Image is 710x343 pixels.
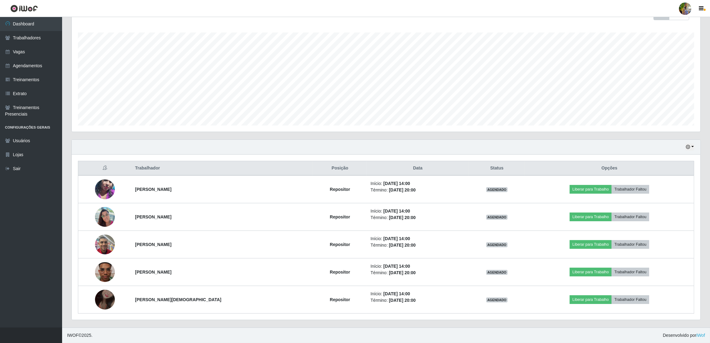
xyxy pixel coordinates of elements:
li: Início: [371,208,465,214]
button: Trabalhador Faltou [612,213,649,221]
strong: [PERSON_NAME][DEMOGRAPHIC_DATA] [135,297,221,302]
img: 1756731300659.jpeg [95,172,115,207]
time: [DATE] 20:00 [389,187,416,192]
strong: Repositor [330,242,350,247]
button: Liberar para Trabalho [570,268,612,276]
span: AGENDADO [486,297,508,302]
th: Trabalhador [131,161,313,176]
button: Trabalhador Faltou [612,268,649,276]
strong: [PERSON_NAME] [135,242,171,247]
th: Status [469,161,525,176]
li: Término: [371,187,465,193]
button: Liberar para Trabalho [570,185,612,194]
span: IWOF [67,333,79,338]
img: 1757430371973.jpeg [95,282,115,317]
button: Trabalhador Faltou [612,240,649,249]
li: Início: [371,291,465,297]
time: [DATE] 20:00 [389,243,416,248]
strong: [PERSON_NAME] [135,214,171,219]
time: [DATE] 14:00 [383,236,410,241]
li: Início: [371,235,465,242]
span: AGENDADO [486,242,508,247]
span: AGENDADO [486,187,508,192]
strong: [PERSON_NAME] [135,187,171,192]
button: Trabalhador Faltou [612,185,649,194]
li: Término: [371,242,465,248]
strong: Repositor [330,214,350,219]
span: AGENDADO [486,215,508,220]
li: Término: [371,214,465,221]
strong: Repositor [330,270,350,275]
button: Liberar para Trabalho [570,295,612,304]
button: Liberar para Trabalho [570,240,612,249]
time: [DATE] 20:00 [389,298,416,303]
time: [DATE] 14:00 [383,181,410,186]
th: Posição [313,161,367,176]
li: Início: [371,180,465,187]
img: 1752676731308.jpeg [95,231,115,257]
time: [DATE] 20:00 [389,215,416,220]
time: [DATE] 14:00 [383,264,410,269]
th: Data [367,161,469,176]
span: Desenvolvido por [663,332,705,339]
time: [DATE] 14:00 [383,291,410,296]
img: 1755900344420.jpeg [95,254,115,290]
strong: Repositor [330,297,350,302]
button: Trabalhador Faltou [612,295,649,304]
time: [DATE] 14:00 [383,209,410,213]
strong: [PERSON_NAME] [135,270,171,275]
time: [DATE] 20:00 [389,270,416,275]
img: CoreUI Logo [10,5,38,12]
li: Término: [371,297,465,304]
li: Início: [371,263,465,270]
span: © 2025 . [67,332,93,339]
img: 1749309243937.jpeg [95,204,115,230]
th: Opções [525,161,694,176]
strong: Repositor [330,187,350,192]
span: AGENDADO [486,270,508,275]
a: iWof [696,333,705,338]
li: Término: [371,270,465,276]
button: Liberar para Trabalho [570,213,612,221]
